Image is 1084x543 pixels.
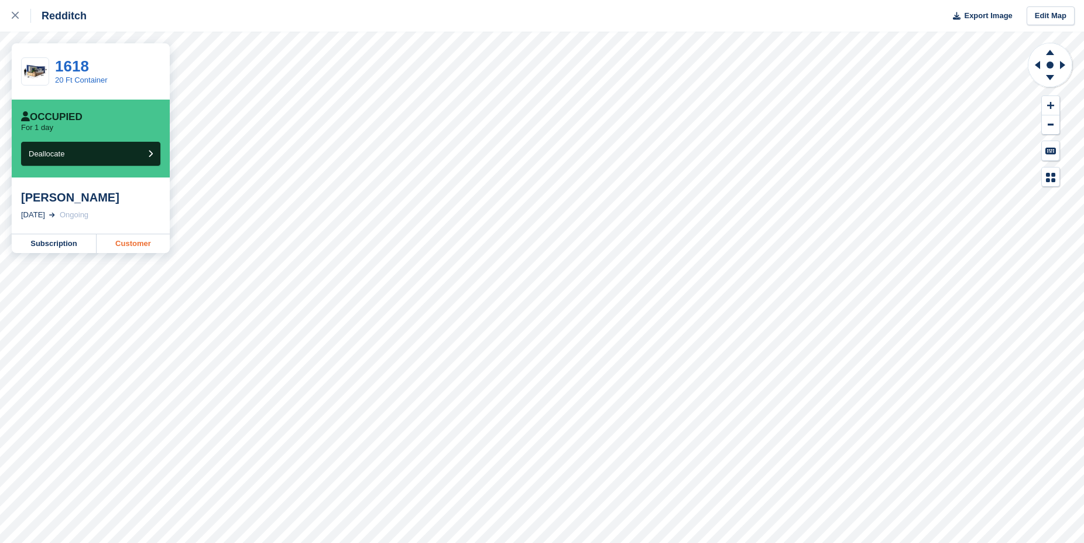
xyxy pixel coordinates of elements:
button: Deallocate [21,142,160,166]
div: Ongoing [60,209,88,221]
img: arrow-right-light-icn-cde0832a797a2874e46488d9cf13f60e5c3a73dbe684e267c42b8395dfbc2abf.svg [49,213,55,217]
a: Subscription [12,234,97,253]
button: Zoom Out [1042,115,1059,135]
button: Keyboard Shortcuts [1042,141,1059,160]
p: For 1 day [21,123,53,132]
div: [DATE] [21,209,45,221]
div: Redditch [31,9,87,23]
div: Occupied [21,111,83,123]
button: Zoom In [1042,96,1059,115]
img: 20-ft-container%20(1).jpg [22,62,49,82]
div: [PERSON_NAME] [21,190,160,204]
a: 1618 [55,57,89,75]
a: Customer [97,234,170,253]
button: Export Image [946,6,1013,26]
span: Deallocate [29,149,64,158]
a: Edit Map [1027,6,1075,26]
a: 20 Ft Container [55,76,108,84]
button: Map Legend [1042,168,1059,187]
span: Export Image [964,10,1012,22]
